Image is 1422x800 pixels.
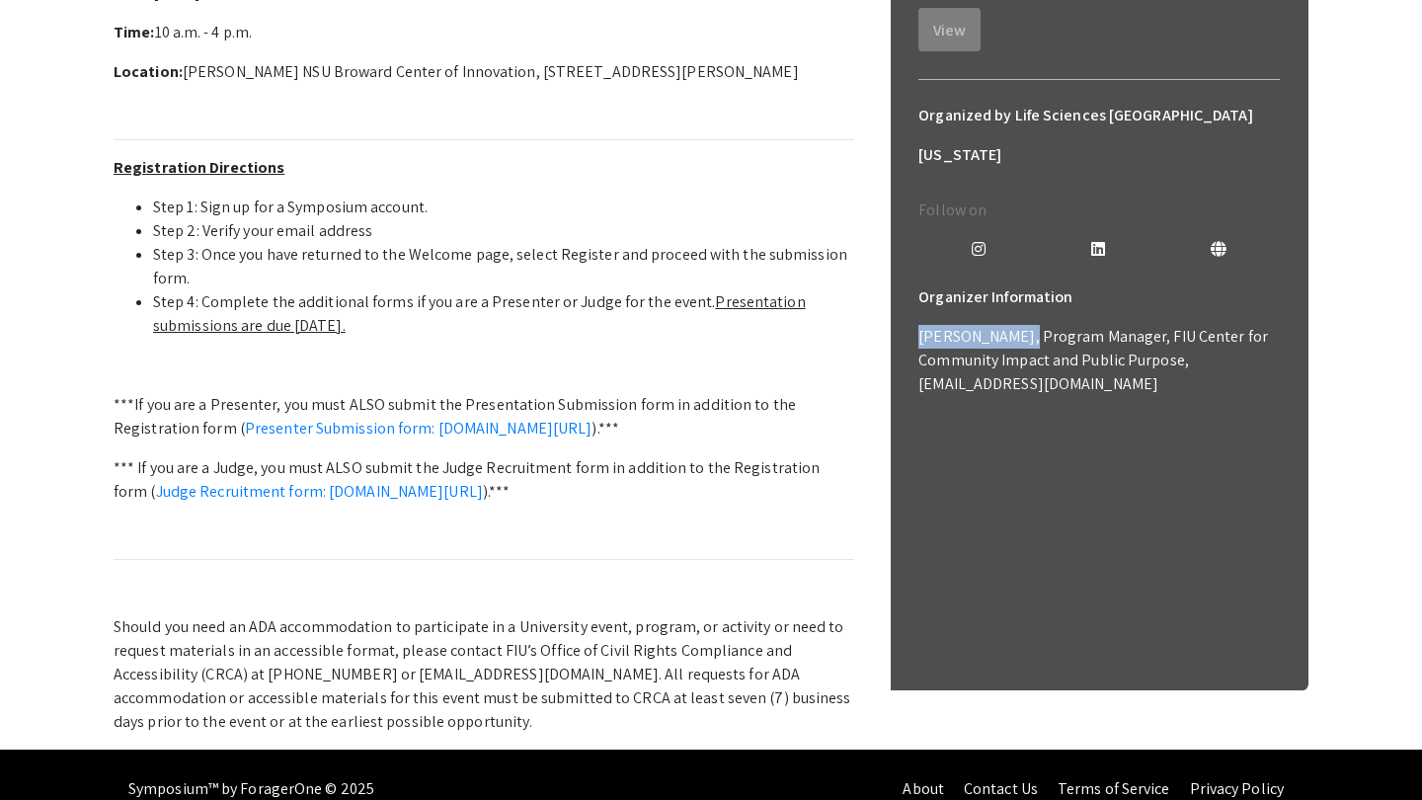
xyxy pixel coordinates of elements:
[153,291,806,336] u: Presentation submissions are due [DATE].
[114,60,854,84] p: [PERSON_NAME] NSU Broward Center of Innovation, [STREET_ADDRESS][PERSON_NAME]
[245,418,592,439] a: Presenter Submission form: [DOMAIN_NAME][URL]
[918,199,1280,222] p: Follow on
[1058,778,1170,799] a: Terms of Service
[153,196,854,219] li: Step 1: Sign up for a Symposium account.
[153,290,854,338] li: Step 4: Complete the additional forms if you are a Presenter or Judge for the event.
[1190,778,1284,799] a: Privacy Policy
[114,157,284,178] u: Registration Directions
[903,778,944,799] a: About
[114,61,183,82] strong: Location:
[156,481,483,502] a: Judge Recruitment form: [DOMAIN_NAME][URL]
[153,243,854,290] li: Step 3: Once you have returned to the Welcome page, select Register and proceed with the submissi...
[918,8,981,51] button: View
[964,778,1038,799] a: Contact Us
[153,219,854,243] li: Step 2: Verify your email address
[918,325,1280,396] p: [PERSON_NAME], Program Manager, FIU Center for Community Impact and Public Purpose, [EMAIL_ADDRES...
[114,22,155,42] strong: Time:
[918,96,1280,175] h6: Organized by Life Sciences [GEOGRAPHIC_DATA][US_STATE]
[114,456,854,504] p: *** If you are a Judge, you must ALSO submit the Judge Recruitment form in addition to the Regist...
[15,711,84,785] iframe: Chat
[114,393,854,440] p: ***If you are a Presenter, you must ALSO submit the Presentation Submission form in addition to t...
[114,615,854,734] p: Should you need an ADA accommodation to participate in a University event, program, or activity o...
[114,21,854,44] p: 10 a.m. - 4 p.m.
[918,278,1280,317] h6: Organizer Information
